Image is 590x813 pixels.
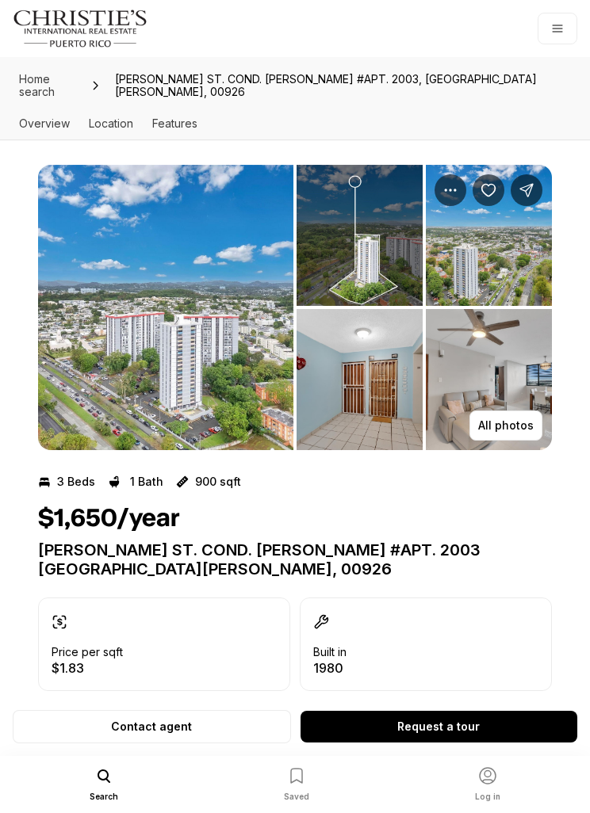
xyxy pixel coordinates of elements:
span: Search [90,790,118,803]
p: Built in [313,646,347,658]
a: Skip to: Overview [19,116,70,130]
li: 1 of 6 [38,165,293,450]
img: logo [13,10,148,48]
a: Skip to: Location [89,116,133,130]
p: 1 Bath [130,475,163,488]
a: Skip to: Features [152,116,197,130]
p: 3 Beds [57,475,95,488]
button: Search [90,766,118,803]
h1: $1,650/year [38,504,180,534]
button: Contact agent [13,710,291,743]
p: Request a tour [397,720,480,733]
span: [PERSON_NAME] ST. COND. [PERSON_NAME] #APT. 2003, [GEOGRAPHIC_DATA][PERSON_NAME], 00926 [109,67,577,105]
a: Home search [13,67,83,105]
span: Home search [19,72,55,98]
p: Price per sqft [52,646,123,658]
p: All photos [478,419,534,432]
button: All photos [469,410,542,441]
button: Save Property: ALMONTE ST. COND. GUARIONEX #APT. 2003 [473,174,504,206]
button: View image gallery [426,165,552,306]
div: Listing Photos [38,165,552,450]
p: 1980 [313,662,347,674]
p: 900 sqft [195,475,241,488]
nav: Page section menu [13,117,197,130]
span: Saved [284,790,309,803]
button: Log in [475,766,500,803]
button: View image gallery [38,165,293,450]
button: View image gallery [297,309,423,450]
button: View image gallery [297,165,423,306]
button: Share Property: ALMONTE ST. COND. GUARIONEX #APT. 2003 [511,174,542,206]
button: View image gallery [426,309,552,450]
button: Saved [284,766,309,803]
button: Request a tour [301,711,577,742]
button: Property options [435,174,466,206]
p: [PERSON_NAME] ST. COND. [PERSON_NAME] #APT. 2003 [GEOGRAPHIC_DATA][PERSON_NAME], 00926 [38,540,552,578]
span: Log in [475,790,500,803]
p: $1.83 [52,662,123,674]
li: 2 of 6 [297,165,552,450]
p: Contact agent [111,720,192,733]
